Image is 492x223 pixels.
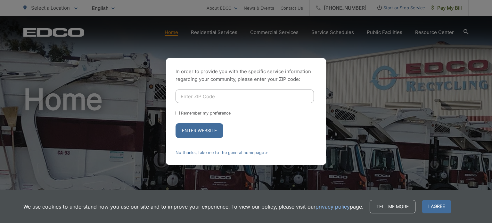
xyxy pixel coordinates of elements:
[176,123,223,138] button: Enter Website
[316,203,350,210] a: privacy policy
[176,150,268,155] a: No thanks, take me to the general homepage >
[176,68,316,83] p: In order to provide you with the specific service information regarding your community, please en...
[181,111,231,116] label: Remember my preference
[422,200,451,213] span: I agree
[23,203,363,210] p: We use cookies to understand how you use our site and to improve your experience. To view our pol...
[370,200,415,213] a: Tell me more
[176,90,314,103] input: Enter ZIP Code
